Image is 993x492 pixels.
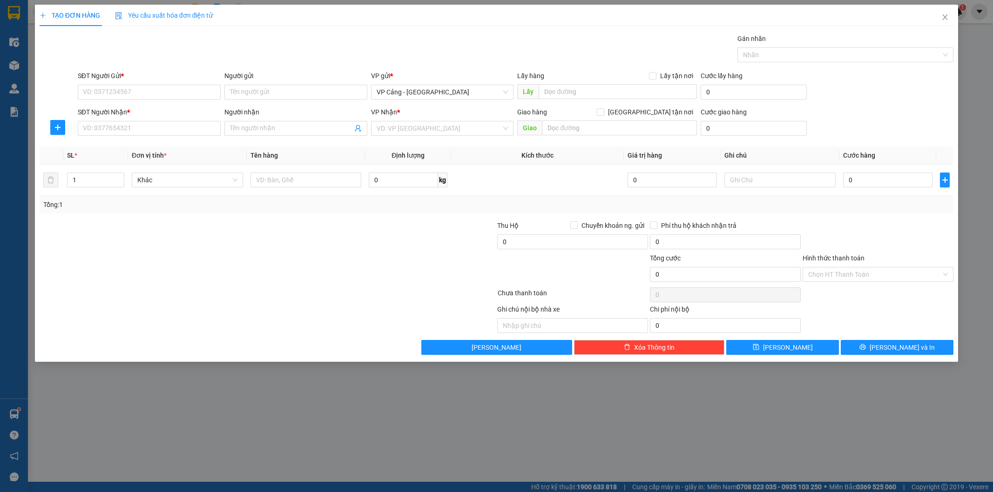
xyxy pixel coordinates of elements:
[472,342,521,352] span: [PERSON_NAME]
[137,173,237,187] span: Khác
[497,222,519,229] span: Thu Hộ
[250,152,278,159] span: Tên hàng
[497,288,649,304] div: Chưa thanh toán
[940,173,950,187] button: plus
[115,12,213,19] span: Yêu cầu xuất hóa đơn điện tử
[421,340,572,355] button: [PERSON_NAME]
[763,342,813,352] span: [PERSON_NAME]
[753,344,759,351] span: save
[932,5,958,31] button: Close
[628,173,717,187] input: 0
[539,84,697,99] input: Dọc đường
[843,152,875,159] span: Cước hàng
[517,108,547,116] span: Giao hàng
[40,12,100,19] span: TẠO ĐƠN HÀNG
[803,254,865,262] label: Hình thức thanh toán
[701,72,743,80] label: Cước lấy hàng
[115,12,122,20] img: icon
[50,120,65,135] button: plus
[941,13,949,21] span: close
[51,124,65,131] span: plus
[392,152,425,159] span: Định lượng
[628,152,662,159] span: Giá trị hàng
[371,71,514,81] div: VP gửi
[859,344,866,351] span: printer
[701,85,807,100] input: Cước lấy hàng
[574,340,725,355] button: deleteXóa Thông tin
[224,107,367,117] div: Người nhận
[542,120,697,135] input: Dọc đường
[517,72,544,80] span: Lấy hàng
[78,107,221,117] div: SĐT Người Nhận
[517,120,542,135] span: Giao
[657,220,740,231] span: Phí thu hộ khách nhận trả
[870,342,935,352] span: [PERSON_NAME] và In
[737,35,766,42] label: Gán nhãn
[78,71,221,81] div: SĐT Người Gửi
[43,173,58,187] button: delete
[701,108,747,116] label: Cước giao hàng
[43,199,383,210] div: Tổng: 1
[841,340,953,355] button: printer[PERSON_NAME] và In
[724,173,836,187] input: Ghi Chú
[521,152,554,159] span: Kích thước
[40,12,46,19] span: plus
[701,121,807,136] input: Cước giao hàng
[250,173,362,187] input: VD: Bàn, Ghế
[517,84,539,99] span: Lấy
[726,340,839,355] button: save[PERSON_NAME]
[604,107,697,117] span: [GEOGRAPHIC_DATA] tận nơi
[656,71,697,81] span: Lấy tận nơi
[371,108,397,116] span: VP Nhận
[438,173,447,187] span: kg
[377,85,508,99] span: VP Cảng - Hà Nội
[354,125,362,132] span: user-add
[721,146,839,165] th: Ghi chú
[650,254,681,262] span: Tổng cước
[224,71,367,81] div: Người gửi
[132,152,167,159] span: Đơn vị tính
[578,220,648,231] span: Chuyển khoản ng. gửi
[634,342,675,352] span: Xóa Thông tin
[67,152,74,159] span: SL
[624,344,630,351] span: delete
[497,304,648,318] div: Ghi chú nội bộ nhà xe
[650,304,801,318] div: Chi phí nội bộ
[497,318,648,333] input: Nhập ghi chú
[940,176,950,184] span: plus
